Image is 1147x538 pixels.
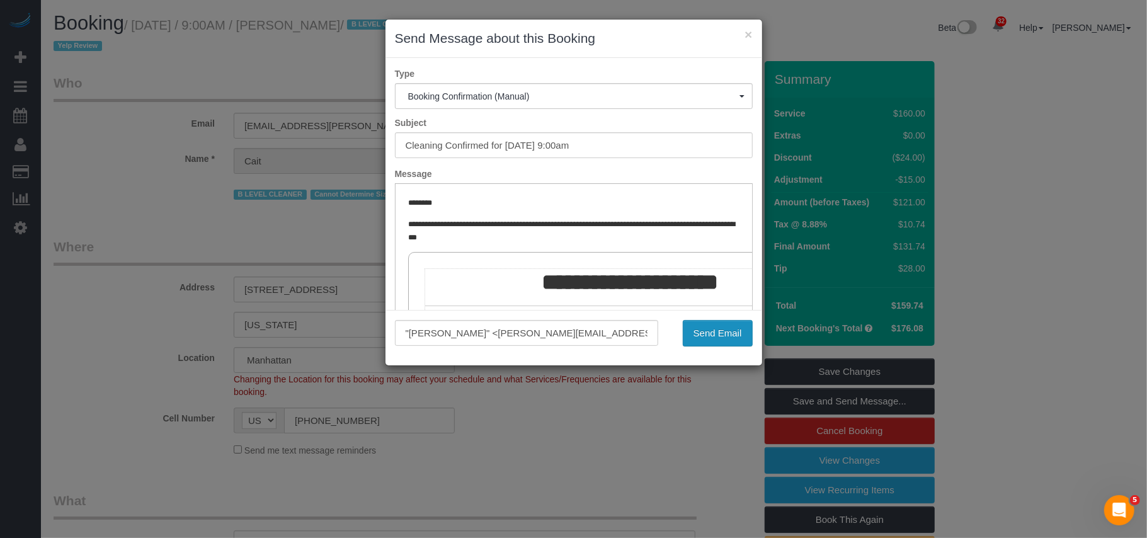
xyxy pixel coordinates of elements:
h3: Send Message about this Booking [395,29,753,48]
iframe: Rich Text Editor, editor1 [396,184,752,381]
span: Booking Confirmation (Manual) [408,91,739,101]
input: Subject [395,132,753,158]
label: Subject [385,117,762,129]
label: Type [385,67,762,80]
button: Booking Confirmation (Manual) [395,83,753,109]
label: Message [385,168,762,180]
button: × [745,28,752,41]
iframe: Intercom live chat [1104,495,1134,525]
button: Send Email [683,320,753,346]
span: 5 [1130,495,1140,505]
